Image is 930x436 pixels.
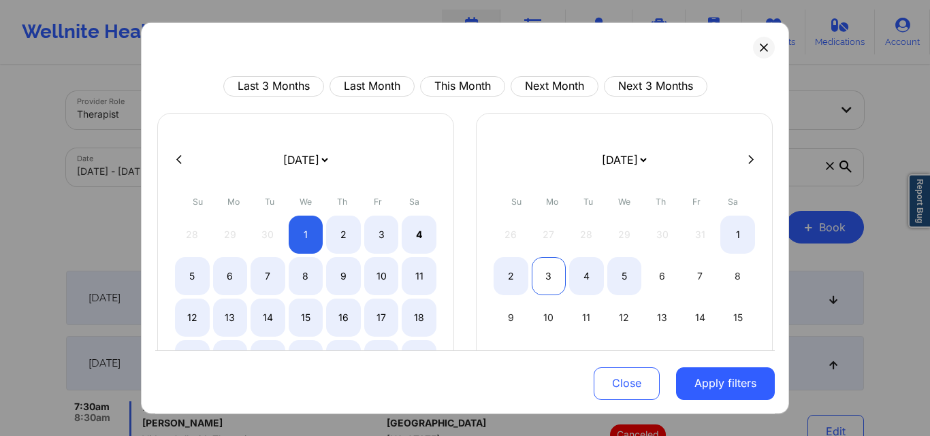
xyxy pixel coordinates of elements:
abbr: Thursday [337,196,347,206]
button: This Month [420,76,505,96]
div: Sun Nov 02 2025 [494,256,528,295]
button: Last 3 Months [223,76,324,96]
div: Mon Nov 03 2025 [532,256,566,295]
div: Sat Oct 04 2025 [402,215,436,253]
div: Fri Oct 10 2025 [364,256,399,295]
abbr: Tuesday [583,196,593,206]
div: Sat Oct 18 2025 [402,298,436,336]
div: Thu Oct 16 2025 [326,298,361,336]
div: Sun Nov 16 2025 [494,339,528,378]
div: Mon Nov 17 2025 [532,339,566,378]
abbr: Saturday [728,196,738,206]
div: Tue Oct 14 2025 [251,298,285,336]
div: Thu Nov 20 2025 [645,339,679,378]
div: Sun Oct 12 2025 [175,298,210,336]
abbr: Friday [374,196,382,206]
div: Sun Nov 09 2025 [494,298,528,336]
div: Fri Nov 07 2025 [683,256,718,295]
button: Next Month [511,76,598,96]
abbr: Sunday [511,196,522,206]
div: Fri Oct 17 2025 [364,298,399,336]
div: Tue Nov 04 2025 [569,256,604,295]
div: Thu Oct 23 2025 [326,339,361,378]
div: Wed Oct 01 2025 [289,215,323,253]
abbr: Tuesday [265,196,274,206]
div: Thu Oct 09 2025 [326,256,361,295]
div: Wed Nov 05 2025 [607,256,642,295]
button: Close [594,367,660,400]
div: Tue Nov 11 2025 [569,298,604,336]
div: Wed Oct 15 2025 [289,298,323,336]
div: Mon Nov 10 2025 [532,298,566,336]
div: Fri Nov 14 2025 [683,298,718,336]
div: Mon Oct 13 2025 [213,298,248,336]
div: Fri Oct 03 2025 [364,215,399,253]
div: Sat Nov 15 2025 [720,298,755,336]
button: Next 3 Months [604,76,707,96]
div: Thu Oct 02 2025 [326,215,361,253]
abbr: Wednesday [618,196,630,206]
abbr: Monday [227,196,240,206]
div: Sun Oct 19 2025 [175,339,210,378]
div: Tue Oct 21 2025 [251,339,285,378]
div: Thu Nov 13 2025 [645,298,679,336]
div: Wed Nov 19 2025 [607,339,642,378]
div: Wed Oct 22 2025 [289,339,323,378]
div: Sat Nov 01 2025 [720,215,755,253]
div: Sat Nov 22 2025 [720,339,755,378]
button: Apply filters [676,367,775,400]
div: Fri Nov 21 2025 [683,339,718,378]
div: Wed Nov 12 2025 [607,298,642,336]
div: Sun Oct 05 2025 [175,256,210,295]
div: Sat Oct 11 2025 [402,256,436,295]
abbr: Friday [692,196,701,206]
abbr: Saturday [409,196,419,206]
button: Last Month [330,76,415,96]
div: Tue Oct 07 2025 [251,256,285,295]
abbr: Monday [546,196,558,206]
div: Sat Oct 25 2025 [402,339,436,378]
abbr: Wednesday [300,196,312,206]
abbr: Sunday [193,196,203,206]
div: Wed Oct 08 2025 [289,256,323,295]
abbr: Thursday [656,196,666,206]
div: Tue Nov 18 2025 [569,339,604,378]
div: Fri Oct 24 2025 [364,339,399,378]
div: Mon Oct 20 2025 [213,339,248,378]
div: Mon Oct 06 2025 [213,256,248,295]
div: Thu Nov 06 2025 [645,256,679,295]
div: Sat Nov 08 2025 [720,256,755,295]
